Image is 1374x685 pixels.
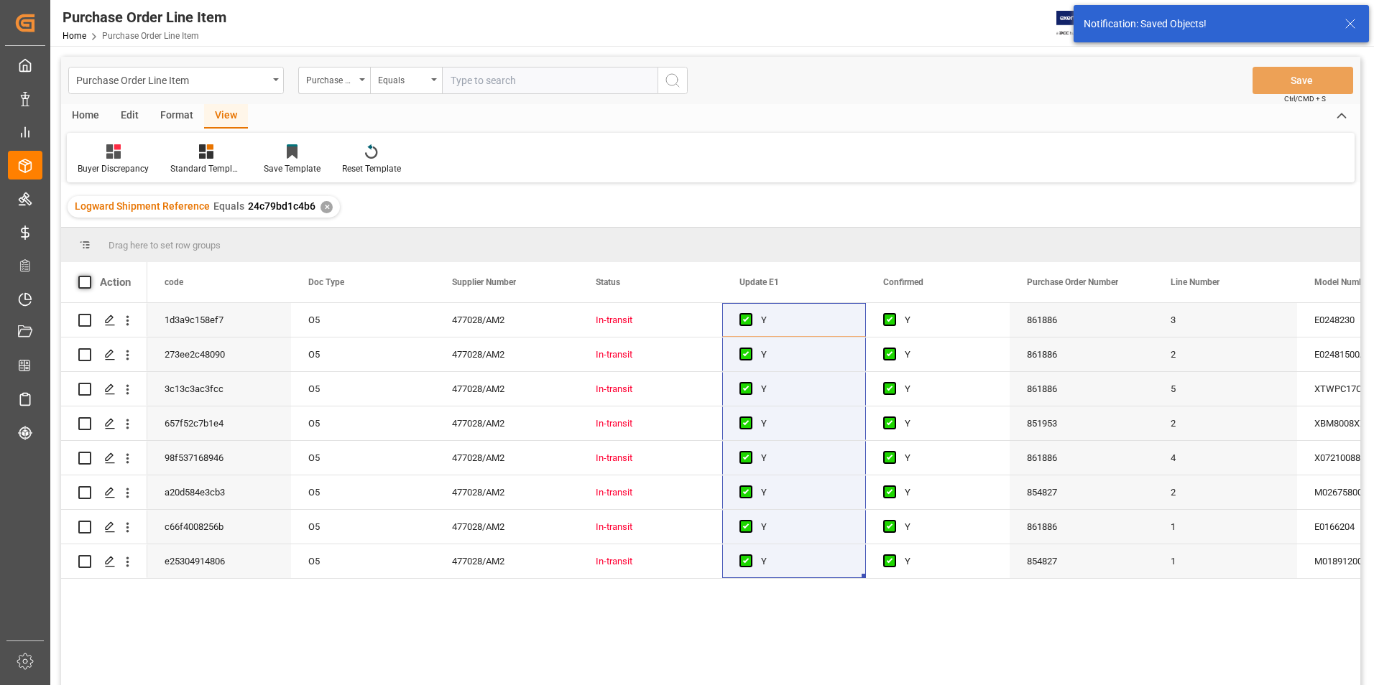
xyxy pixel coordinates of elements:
[1027,277,1118,287] span: Purchase Order Number
[370,67,442,94] button: open menu
[61,372,147,406] div: Press SPACE to select this row.
[452,277,516,287] span: Supplier Number
[435,372,578,406] div: 477028/AM2
[1171,277,1219,287] span: Line Number
[291,510,435,544] div: O5
[596,545,705,578] div: In-transit
[109,240,221,251] span: Drag here to set row groups
[1284,93,1326,104] span: Ctrl/CMD + S
[1153,510,1297,544] div: 1
[61,303,147,337] div: Press SPACE to select this row.
[905,373,992,406] div: Y
[1153,406,1297,440] div: 2
[761,545,849,578] div: Y
[165,277,183,287] span: code
[435,406,578,440] div: 477028/AM2
[61,510,147,544] div: Press SPACE to select this row.
[435,337,578,371] div: 477028/AM2
[1010,510,1153,544] div: 861886
[596,277,620,287] span: Status
[147,544,291,578] div: e25304914806
[435,475,578,509] div: 477028/AM2
[291,441,435,475] div: O5
[291,475,435,509] div: O5
[213,200,244,212] span: Equals
[63,31,86,41] a: Home
[905,407,992,440] div: Y
[147,406,291,440] div: 657f52c7b1e4
[1056,11,1106,36] img: Exertis%20JAM%20-%20Email%20Logo.jpg_1722504956.jpg
[905,545,992,578] div: Y
[61,406,147,441] div: Press SPACE to select this row.
[61,544,147,579] div: Press SPACE to select this row.
[596,442,705,475] div: In-transit
[905,476,992,509] div: Y
[291,372,435,406] div: O5
[435,303,578,337] div: 477028/AM2
[68,67,284,94] button: open menu
[883,277,923,287] span: Confirmed
[1010,475,1153,509] div: 854827
[1153,475,1297,509] div: 2
[149,104,204,129] div: Format
[596,476,705,509] div: In-transit
[248,200,315,212] span: 24c79bd1c4b6
[308,277,344,287] span: Doc Type
[1314,277,1371,287] span: Model Number
[596,407,705,440] div: In-transit
[76,70,268,88] div: Purchase Order Line Item
[761,476,849,509] div: Y
[1084,17,1331,32] div: Notification: Saved Objects!
[761,511,849,544] div: Y
[435,510,578,544] div: 477028/AM2
[596,304,705,337] div: In-transit
[147,303,291,337] div: 1d3a9c158ef7
[63,6,226,28] div: Purchase Order Line Item
[1010,337,1153,371] div: 861886
[1153,544,1297,578] div: 1
[61,104,110,129] div: Home
[291,303,435,337] div: O5
[658,67,688,94] button: search button
[596,373,705,406] div: In-transit
[761,304,849,337] div: Y
[1010,406,1153,440] div: 851953
[1010,372,1153,406] div: 861886
[905,338,992,371] div: Y
[761,373,849,406] div: Y
[342,162,401,175] div: Reset Template
[1153,337,1297,371] div: 2
[170,162,242,175] div: Standard Templates
[306,70,355,87] div: Purchase Order Number
[321,201,333,213] div: ✕
[905,511,992,544] div: Y
[147,372,291,406] div: 3c13c3ac3fcc
[1010,544,1153,578] div: 854827
[291,544,435,578] div: O5
[761,407,849,440] div: Y
[596,338,705,371] div: In-transit
[147,510,291,544] div: c66f4008256b
[298,67,370,94] button: open menu
[739,277,779,287] span: Update E1
[905,442,992,475] div: Y
[61,337,147,372] div: Press SPACE to select this row.
[1153,441,1297,475] div: 4
[761,442,849,475] div: Y
[75,200,210,212] span: Logward Shipment Reference
[147,337,291,371] div: 273ee2c48090
[147,475,291,509] div: a20d584e3cb3
[204,104,248,129] div: View
[61,441,147,475] div: Press SPACE to select this row.
[1153,303,1297,337] div: 3
[147,441,291,475] div: 98f537168946
[905,304,992,337] div: Y
[291,406,435,440] div: O5
[435,441,578,475] div: 477028/AM2
[442,67,658,94] input: Type to search
[1153,372,1297,406] div: 5
[264,162,321,175] div: Save Template
[61,475,147,510] div: Press SPACE to select this row.
[1010,303,1153,337] div: 861886
[378,70,427,87] div: Equals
